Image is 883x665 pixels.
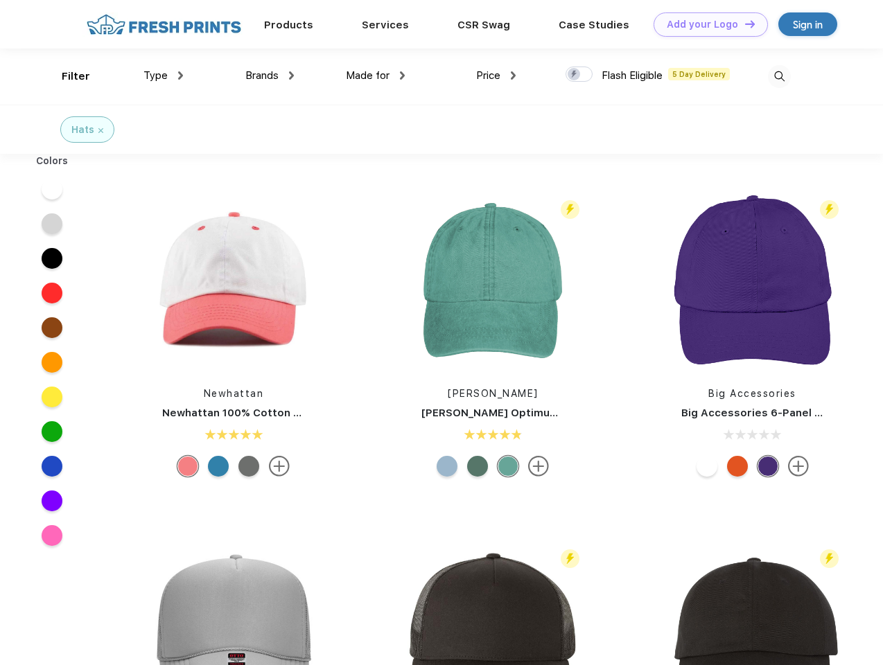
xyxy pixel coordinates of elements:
[667,19,738,30] div: Add your Logo
[697,456,717,477] div: White
[820,200,839,219] img: flash_active_toggle.svg
[421,407,663,419] a: [PERSON_NAME] Optimum Pigment Dyed-Cap
[178,71,183,80] img: dropdown.png
[467,456,488,477] div: Forest
[400,71,405,80] img: dropdown.png
[82,12,245,37] img: fo%20logo%202.webp
[528,456,549,477] img: more.svg
[745,20,755,28] img: DT
[26,154,79,168] div: Colors
[511,71,516,80] img: dropdown.png
[793,17,823,33] div: Sign in
[71,123,94,137] div: Hats
[204,388,264,399] a: Newhattan
[162,407,394,419] a: Newhattan 100% Cotton Stone Washed Cap
[661,188,845,373] img: func=resize&h=266
[208,456,229,477] div: White Turquoise
[708,388,796,399] a: Big Accessories
[143,69,168,82] span: Type
[820,549,839,568] img: flash_active_toggle.svg
[448,388,539,399] a: [PERSON_NAME]
[778,12,837,36] a: Sign in
[602,69,663,82] span: Flash Eligible
[346,69,390,82] span: Made for
[437,456,457,477] div: Baby Blue
[668,68,730,80] span: 5 Day Delivery
[498,456,518,477] div: Aqua
[141,188,326,373] img: func=resize&h=266
[788,456,809,477] img: more.svg
[264,19,313,31] a: Products
[768,65,791,88] img: desktop_search.svg
[238,456,259,477] div: White Olive
[561,200,579,219] img: flash_active_toggle.svg
[62,69,90,85] div: Filter
[401,188,585,373] img: func=resize&h=266
[177,456,198,477] div: White Coral
[758,456,778,477] div: Team Purple
[476,69,500,82] span: Price
[561,549,579,568] img: flash_active_toggle.svg
[727,456,748,477] div: Team Orange
[289,71,294,80] img: dropdown.png
[245,69,279,82] span: Brands
[269,456,290,477] img: more.svg
[98,128,103,133] img: filter_cancel.svg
